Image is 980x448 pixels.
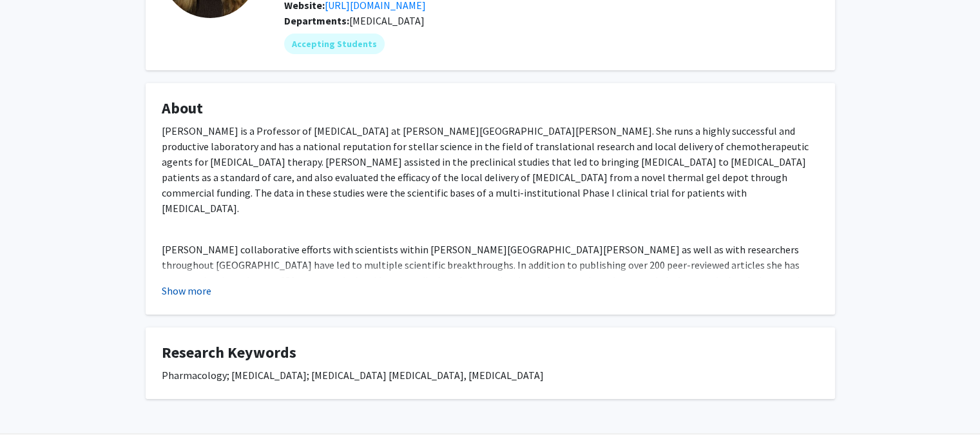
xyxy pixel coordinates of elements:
[162,123,819,216] p: [PERSON_NAME] is a Professor of [MEDICAL_DATA] at [PERSON_NAME][GEOGRAPHIC_DATA][PERSON_NAME]. Sh...
[284,14,349,27] b: Departments:
[162,99,819,118] h4: About
[284,34,385,54] mat-chip: Accepting Students
[162,242,819,304] p: [PERSON_NAME] collaborative efforts with scientists within [PERSON_NAME][GEOGRAPHIC_DATA][PERSON_...
[162,283,211,298] button: Show more
[349,14,425,27] span: [MEDICAL_DATA]
[162,367,819,383] div: Pharmacology; [MEDICAL_DATA]; [MEDICAL_DATA] [MEDICAL_DATA], [MEDICAL_DATA]
[162,344,819,362] h4: Research Keywords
